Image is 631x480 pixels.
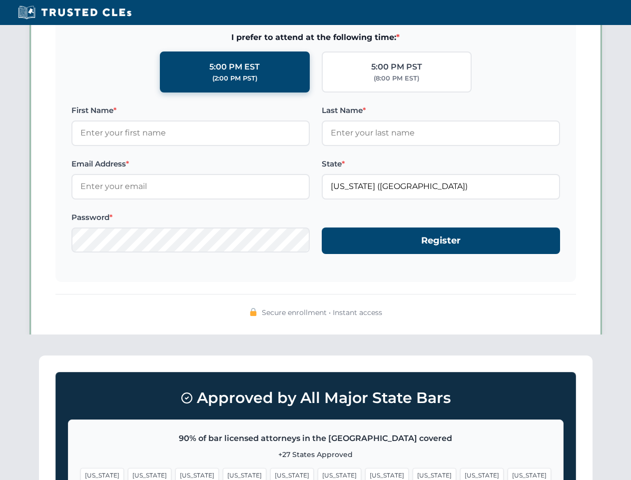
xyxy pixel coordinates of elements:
[80,449,551,460] p: +27 States Approved
[322,158,560,170] label: State
[71,158,310,170] label: Email Address
[209,60,260,73] div: 5:00 PM EST
[212,73,257,83] div: (2:00 PM PST)
[71,104,310,116] label: First Name
[322,104,560,116] label: Last Name
[80,432,551,445] p: 90% of bar licensed attorneys in the [GEOGRAPHIC_DATA] covered
[322,227,560,254] button: Register
[71,31,560,44] span: I prefer to attend at the following time:
[371,60,422,73] div: 5:00 PM PST
[322,120,560,145] input: Enter your last name
[322,174,560,199] input: Florida (FL)
[68,384,564,411] h3: Approved by All Major State Bars
[71,174,310,199] input: Enter your email
[71,211,310,223] label: Password
[249,308,257,316] img: 🔒
[15,5,134,20] img: Trusted CLEs
[374,73,419,83] div: (8:00 PM EST)
[71,120,310,145] input: Enter your first name
[262,307,382,318] span: Secure enrollment • Instant access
